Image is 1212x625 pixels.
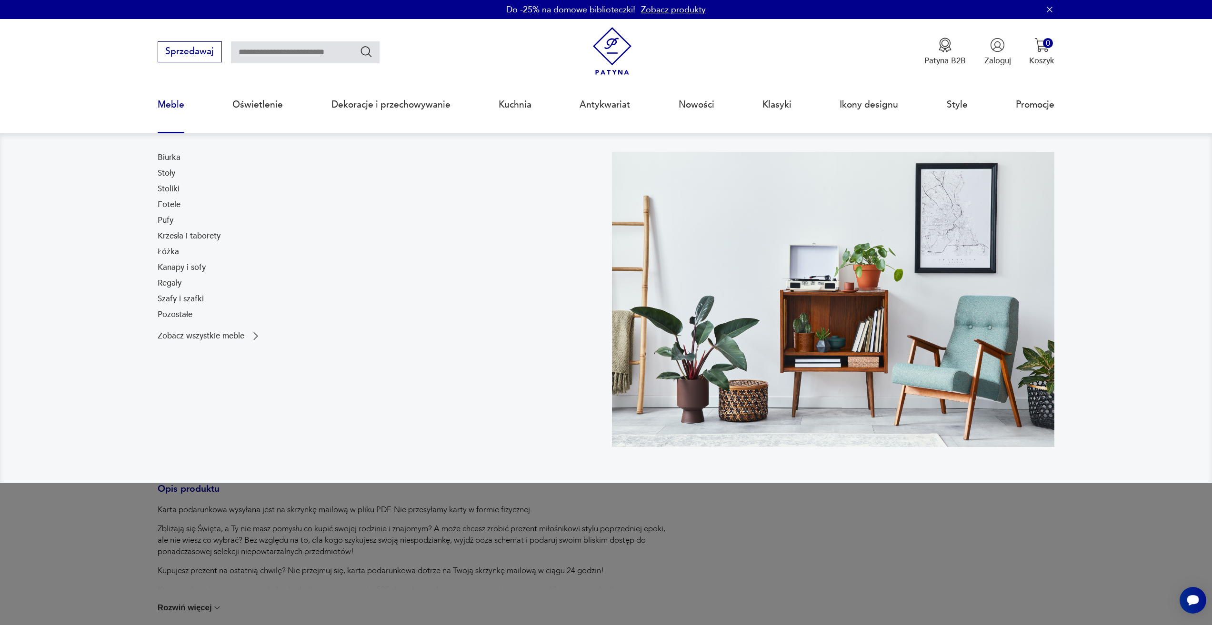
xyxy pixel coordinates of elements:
[1043,38,1053,48] div: 0
[506,4,635,16] p: Do -25% na domowe biblioteczki!
[612,152,1055,447] img: 969d9116629659dbb0bd4e745da535dc.jpg
[158,49,222,56] a: Sprzedawaj
[762,83,791,127] a: Klasyki
[924,38,966,66] button: Patyna B2B
[499,83,531,127] a: Kuchnia
[158,152,180,163] a: Biurka
[1016,83,1054,127] a: Promocje
[158,246,179,258] a: Łóżka
[990,38,1005,52] img: Ikonka użytkownika
[938,38,952,52] img: Ikona medalu
[158,330,261,342] a: Zobacz wszystkie meble
[1029,38,1054,66] button: 0Koszyk
[924,55,966,66] p: Patyna B2B
[158,309,192,320] a: Pozostałe
[947,83,968,127] a: Style
[588,27,636,75] img: Patyna - sklep z meblami i dekoracjami vintage
[580,83,630,127] a: Antykwariat
[924,38,966,66] a: Ikona medaluPatyna B2B
[1180,587,1206,614] iframe: Smartsupp widget button
[984,55,1011,66] p: Zaloguj
[984,38,1011,66] button: Zaloguj
[158,83,184,127] a: Meble
[1034,38,1049,52] img: Ikona koszyka
[840,83,898,127] a: Ikony designu
[158,332,244,340] p: Zobacz wszystkie meble
[158,293,204,305] a: Szafy i szafki
[158,41,222,62] button: Sprzedawaj
[232,83,283,127] a: Oświetlenie
[158,168,175,179] a: Stoły
[158,215,173,226] a: Pufy
[360,45,373,59] button: Szukaj
[158,183,180,195] a: Stoliki
[679,83,714,127] a: Nowości
[331,83,451,127] a: Dekoracje i przechowywanie
[158,262,206,273] a: Kanapy i sofy
[641,4,706,16] a: Zobacz produkty
[158,199,180,210] a: Fotele
[158,230,220,242] a: Krzesła i taborety
[1029,55,1054,66] p: Koszyk
[158,278,181,289] a: Regały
